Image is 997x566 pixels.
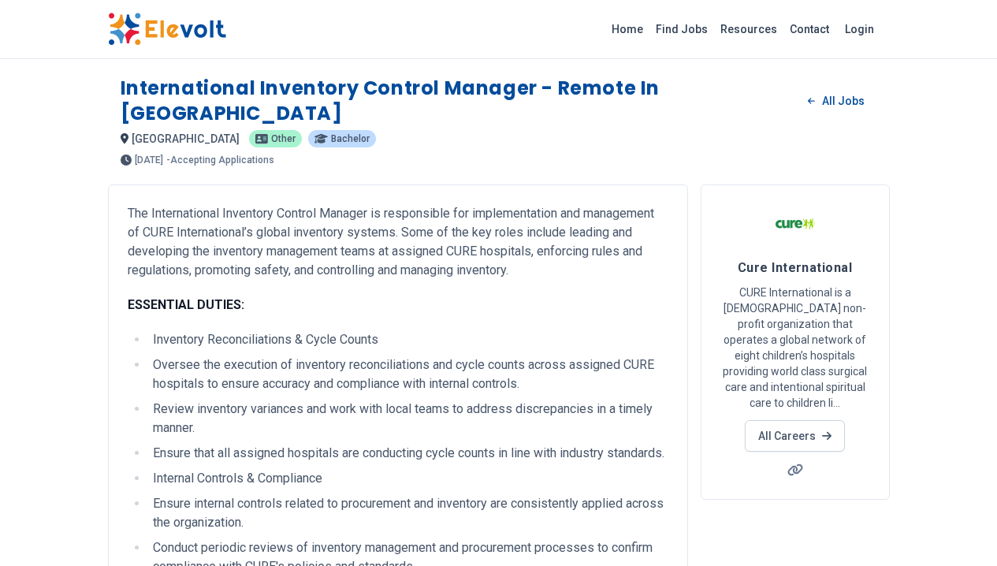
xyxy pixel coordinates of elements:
[148,494,668,532] li: Ensure internal controls related to procurement and inventory are consistently applied across the...
[166,155,274,165] p: - Accepting Applications
[271,134,296,143] span: Other
[148,469,668,488] li: Internal Controls & Compliance
[148,330,668,349] li: Inventory Reconciliations & Cycle Counts
[745,420,845,452] a: All Careers
[835,13,884,45] a: Login
[128,204,668,280] p: The International Inventory Control Manager is responsible for implementation and management of C...
[649,17,714,42] a: Find Jobs
[135,155,163,165] span: [DATE]
[148,400,668,438] li: Review inventory variances and work with local teams to address discrepancies in a timely manner.
[331,134,370,143] span: Bachelor
[795,89,876,113] a: All Jobs
[121,76,796,126] h1: International Inventory Control Manager - Remote in [GEOGRAPHIC_DATA]
[132,132,240,145] span: [GEOGRAPHIC_DATA]
[148,444,668,463] li: Ensure that all assigned hospitals are conducting cycle counts in line with industry standards.
[108,13,226,46] img: Elevolt
[605,17,649,42] a: Home
[714,17,783,42] a: Resources
[128,297,244,312] strong: ESSENTIAL DUTIES:
[783,17,835,42] a: Contact
[738,260,852,275] span: Cure International
[776,204,815,244] img: Cure International
[148,356,668,393] li: Oversee the execution of inventory reconciliations and cycle counts across assigned CURE hospital...
[720,285,870,411] p: CURE International is a [DEMOGRAPHIC_DATA] non-profit organization that operates a global network...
